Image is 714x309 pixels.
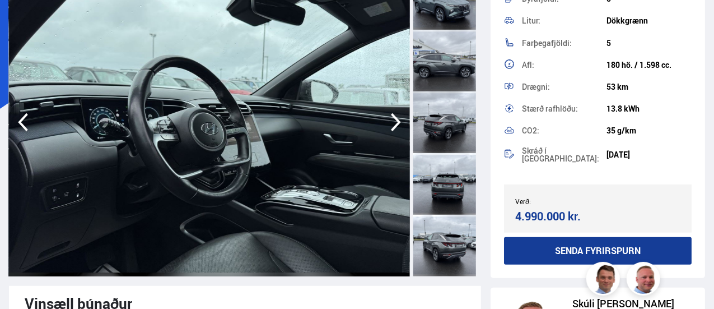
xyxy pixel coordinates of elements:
div: Skráð í [GEOGRAPHIC_DATA]: [522,147,607,163]
button: Senda fyrirspurn [504,237,692,265]
div: [DATE] [606,150,692,159]
div: 13.8 kWh [606,104,692,113]
div: Farþegafjöldi: [522,39,607,47]
button: Open LiveChat chat widget [9,4,43,38]
img: siFngHWaQ9KaOqBr.png [628,264,662,297]
div: 4.990.000 kr. [515,209,595,224]
div: 180 hö. / 1.598 cc. [606,61,692,70]
div: 35 g/km [606,126,692,135]
div: Afl: [522,61,607,69]
div: Stærð rafhlöðu: [522,105,607,113]
div: 5 [606,39,692,48]
div: Drægni: [522,83,607,91]
div: Litur: [522,17,607,25]
div: Verð: [515,197,598,205]
div: CO2: [522,127,607,135]
div: Dökkgrænn [606,16,692,25]
img: FbJEzSuNWCJXmdc-.webp [588,264,622,297]
div: 53 km [606,82,692,91]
